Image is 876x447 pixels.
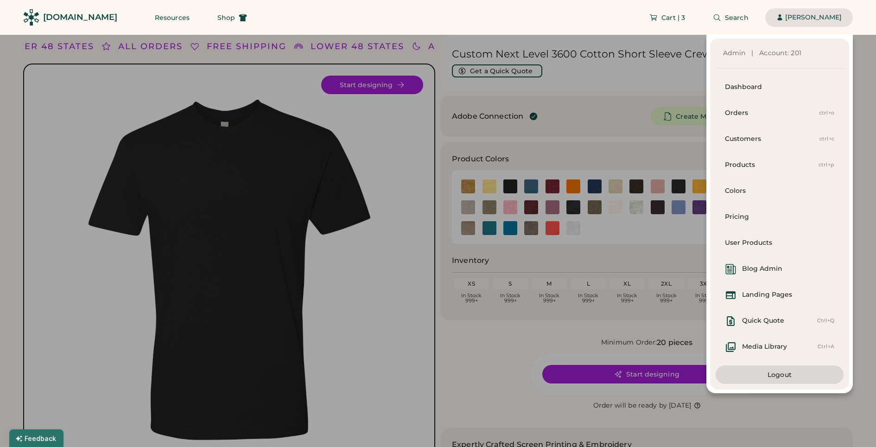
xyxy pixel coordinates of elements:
button: Logout [716,365,844,384]
span: Search [725,14,749,21]
button: Cart | 3 [638,8,696,27]
div: Blog Admin [742,264,782,274]
div: Landing Pages [742,290,792,300]
div: [PERSON_NAME] [785,13,842,22]
div: Orders [725,109,819,118]
div: Dashboard [725,83,834,92]
div: User Products [725,238,834,248]
div: Quick Quote [742,316,784,326]
div: ctrl+c [819,135,835,143]
img: Rendered Logo - Screens [23,9,39,26]
div: Pricing [725,212,834,222]
div: Customers [725,134,819,144]
div: Products [725,160,819,170]
div: ctrl+p [819,161,835,169]
div: Colors [725,186,834,196]
div: Admin | Account: 201 [723,49,836,58]
button: Shop [206,8,258,27]
span: Shop [217,14,235,21]
div: [DOMAIN_NAME] [43,12,117,23]
div: Ctrl+Q [817,317,835,325]
span: Cart | 3 [661,14,685,21]
iframe: Front Chat [832,405,872,445]
button: Resources [144,8,201,27]
div: Media Library [742,342,787,351]
button: Search [702,8,760,27]
div: ctrl+o [819,109,835,117]
div: Ctrl+A [818,343,835,351]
